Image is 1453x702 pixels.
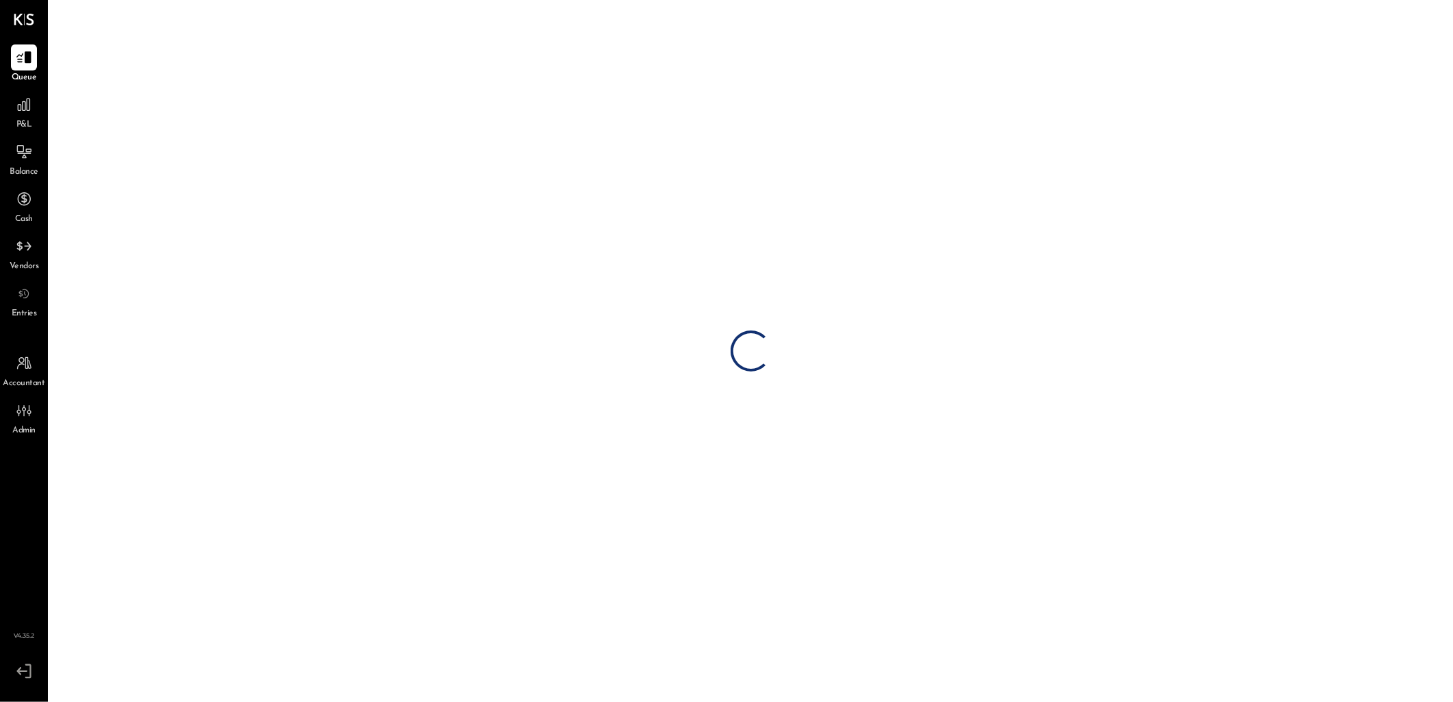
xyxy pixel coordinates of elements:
a: Accountant [1,350,47,390]
a: P&L [1,92,47,131]
a: Balance [1,139,47,179]
span: P&L [16,119,32,131]
a: Queue [1,44,47,84]
span: Balance [10,166,38,179]
span: Queue [12,72,37,84]
span: Vendors [10,261,39,273]
a: Cash [1,186,47,226]
a: Vendors [1,233,47,273]
a: Entries [1,281,47,320]
span: Admin [12,425,36,437]
span: Entries [12,308,37,320]
a: Admin [1,398,47,437]
span: Accountant [3,378,45,390]
span: Cash [15,213,33,226]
